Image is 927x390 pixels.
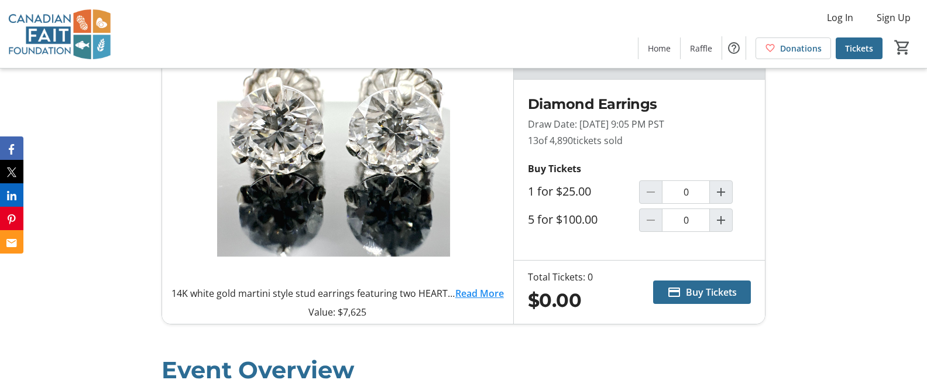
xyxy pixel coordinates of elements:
[756,37,831,59] a: Donations
[818,8,863,27] button: Log In
[780,42,822,54] span: Donations
[528,134,751,148] p: 13 tickets sold
[528,94,751,115] h2: Diamond Earrings
[686,285,737,299] span: Buy Tickets
[528,213,598,227] label: 5 for $100.00
[892,37,913,58] button: Cart
[162,36,513,282] img: Diamond Earrings
[171,305,504,319] p: Value: $7,625
[528,270,593,284] div: Total Tickets: 0
[690,42,712,54] span: Raffle
[827,11,853,25] span: Log In
[845,42,873,54] span: Tickets
[638,37,680,59] a: Home
[528,162,581,175] strong: Buy Tickets
[722,36,746,60] button: Help
[528,117,751,131] p: Draw Date: [DATE] 9:05 PM PST
[877,11,911,25] span: Sign Up
[681,37,722,59] a: Raffle
[7,5,111,63] img: Canadian FAIT Foundation's Logo
[528,184,591,199] label: 1 for $25.00
[455,286,504,300] a: Read More
[710,181,732,203] button: Increment by one
[710,209,732,231] button: Increment by one
[528,286,593,314] div: $0.00
[648,42,671,54] span: Home
[653,280,751,304] button: Buy Tickets
[171,286,455,300] p: 14K white gold martini style stud earrings featuring two HEARTS AND ARROWS round brilliant-cut la...
[867,8,920,27] button: Sign Up
[836,37,883,59] a: Tickets
[162,353,765,388] p: Event Overview
[538,134,573,147] span: of 4,890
